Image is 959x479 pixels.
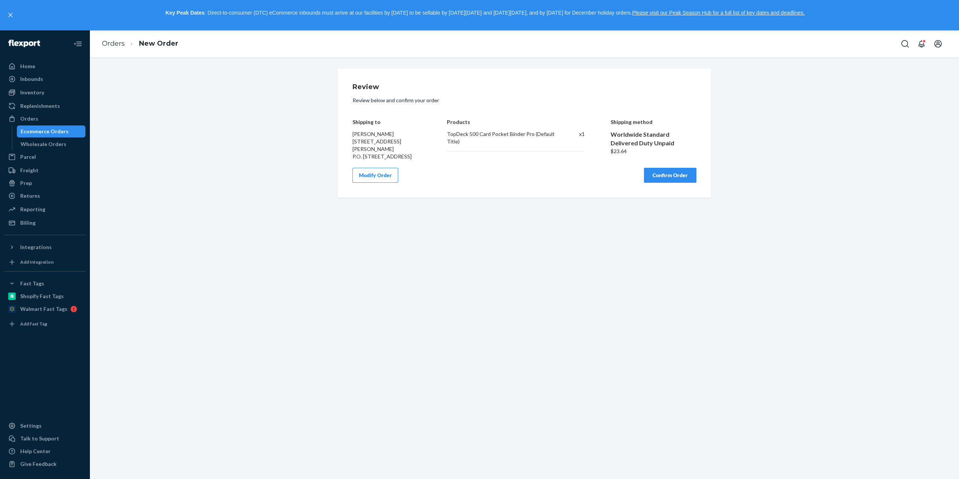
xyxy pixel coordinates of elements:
a: Add Integration [4,256,85,268]
div: Reporting [20,206,45,213]
ol: breadcrumbs [96,33,184,55]
span: [PERSON_NAME] [STREET_ADDRESS][PERSON_NAME] P.O. [STREET_ADDRESS] [353,131,412,160]
a: Replenishments [4,100,85,112]
div: x 1 [563,130,585,145]
div: Walmart Fast Tags [20,305,67,313]
a: Add Fast Tag [4,318,85,330]
div: Add Fast Tag [20,321,47,327]
div: Wholesale Orders [21,140,66,148]
div: TopDeck 500 Card Pocket Binder Pro (Default Title) [447,130,555,145]
a: Billing [4,217,85,229]
div: Inbounds [20,75,43,83]
a: New Order [139,39,178,48]
p: : Direct-to-consumer (DTC) eCommerce inbounds must arrive at our facilities by [DATE] to be sella... [18,7,952,19]
a: Settings [4,420,85,432]
a: Walmart Fast Tags [4,303,85,315]
div: Settings [20,422,42,430]
div: $23.64 [611,148,697,155]
a: Returns [4,190,85,202]
a: Reporting [4,203,85,215]
button: Give Feedback [4,458,85,470]
a: Please visit our Peak Season Hub for a full list of key dates and deadlines. [632,10,805,16]
img: Flexport logo [8,40,40,47]
button: Modify Order [353,168,398,183]
div: Worldwide Standard Delivered Duty Unpaid [611,130,697,148]
div: Returns [20,192,40,200]
a: Orders [102,39,125,48]
button: Open account menu [931,36,946,51]
div: Shopify Fast Tags [20,292,64,300]
div: Add Integration [20,259,54,265]
a: Inbounds [4,73,85,85]
a: Home [4,60,85,72]
strong: Key Peak Dates [166,10,205,16]
h1: Review [353,84,696,91]
button: Open Search Box [898,36,913,51]
div: Help Center [20,448,51,455]
p: Review below and confirm your order [353,97,696,104]
div: Billing [20,219,36,227]
button: Integrations [4,241,85,253]
a: Ecommerce Orders [17,125,86,137]
div: Inventory [20,89,44,96]
button: close, [7,11,14,19]
div: Fast Tags [20,280,44,287]
div: Orders [20,115,38,122]
a: Inventory [4,87,85,98]
div: Ecommerce Orders [21,128,69,135]
div: Prep [20,179,32,187]
button: Close Navigation [70,36,85,51]
div: Parcel [20,153,36,161]
div: Integrations [20,243,52,251]
button: Fast Tags [4,278,85,289]
a: Parcel [4,151,85,163]
a: Help Center [4,445,85,457]
div: Talk to Support [20,435,59,442]
div: Home [20,63,35,70]
a: Orders [4,113,85,125]
h4: Shipping method [611,119,697,125]
div: Replenishments [20,102,60,110]
a: Talk to Support [4,433,85,445]
button: Confirm Order [644,168,696,183]
div: Give Feedback [20,460,57,468]
button: Open notifications [914,36,929,51]
a: Freight [4,164,85,176]
a: Prep [4,177,85,189]
a: Shopify Fast Tags [4,290,85,302]
a: Wholesale Orders [17,138,86,150]
h4: Products [447,119,584,125]
div: Freight [20,167,39,174]
h4: Shipping to [353,119,421,125]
